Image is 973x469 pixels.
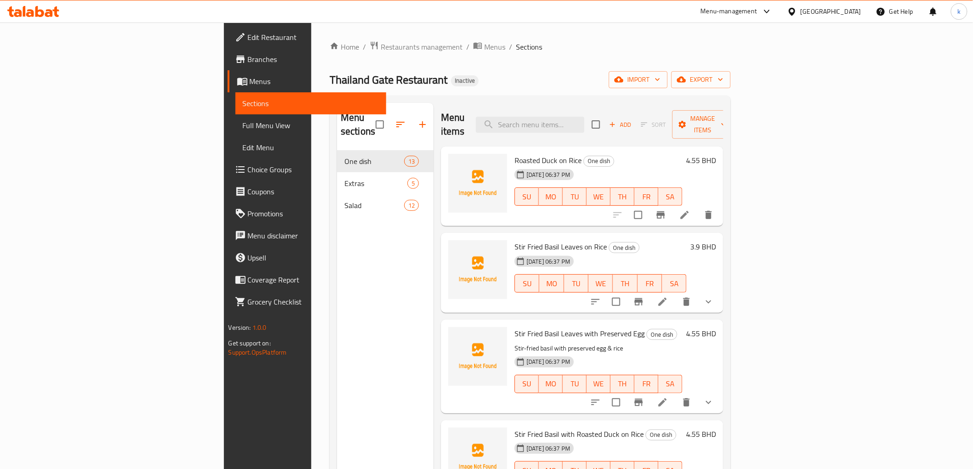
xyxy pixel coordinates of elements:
[589,274,613,293] button: WE
[248,32,379,43] span: Edit Restaurant
[587,375,611,393] button: WE
[657,397,668,408] a: Edit menu item
[337,172,434,194] div: Extras5
[228,225,386,247] a: Menu disclaimer
[587,187,611,206] button: WE
[228,48,386,70] a: Branches
[616,74,660,85] span: import
[235,92,386,114] a: Sections
[441,111,465,138] h2: Menu items
[404,156,419,167] div: items
[672,110,734,139] button: Manage items
[248,208,379,219] span: Promotions
[635,187,658,206] button: FR
[248,296,379,307] span: Grocery Checklist
[680,113,727,136] span: Manage items
[519,190,535,203] span: SU
[448,327,507,386] img: Stir Fried Basil Leaves with Preserved Egg
[675,291,698,313] button: delete
[412,113,434,136] button: Add section
[243,120,379,131] span: Full Menu View
[629,205,648,225] span: Select to update
[229,322,251,333] span: Version:
[563,375,587,393] button: TU
[404,200,419,211] div: items
[248,274,379,285] span: Coverage Report
[228,291,386,313] a: Grocery Checklist
[344,178,407,189] span: Extras
[228,181,386,203] a: Coupons
[657,296,668,307] a: Edit menu item
[337,194,434,216] div: Salad12
[337,147,434,220] nav: Menu sections
[567,377,583,390] span: TU
[611,375,635,393] button: TH
[646,429,676,441] div: One dish
[451,77,479,85] span: Inactive
[609,243,639,253] span: One dish
[686,428,716,441] h6: 4.55 BHD
[408,179,418,188] span: 5
[523,444,574,453] span: [DATE] 06:37 PM
[407,178,419,189] div: items
[698,204,720,226] button: delete
[448,154,507,213] img: Roasted Duck on Rice
[584,291,607,313] button: sort-choices
[609,242,640,253] div: One dish
[543,377,559,390] span: MO
[543,190,559,203] span: MO
[243,98,379,109] span: Sections
[405,201,418,210] span: 12
[451,75,479,86] div: Inactive
[228,203,386,225] a: Promotions
[248,230,379,241] span: Menu disclaimer
[607,393,626,412] span: Select to update
[606,118,635,132] button: Add
[229,337,271,349] span: Get support on:
[248,54,379,65] span: Branches
[679,209,690,220] a: Edit menu item
[563,187,587,206] button: TU
[330,41,731,53] nav: breadcrumb
[568,277,585,290] span: TU
[337,150,434,172] div: One dish13
[370,115,389,134] span: Select all sections
[647,329,677,340] div: One dish
[703,397,714,408] svg: Show Choices
[614,377,631,390] span: TH
[606,118,635,132] span: Add item
[228,158,386,181] a: Choice Groups
[590,377,607,390] span: WE
[646,429,676,440] span: One dish
[584,391,607,413] button: sort-choices
[607,292,626,311] span: Select to update
[686,154,716,167] h6: 4.55 BHD
[250,76,379,87] span: Menus
[248,252,379,263] span: Upsell
[584,156,614,167] div: One dish
[235,114,386,136] a: Full Menu View
[515,327,645,340] span: Stir Fried Basil Leaves with Preserved Egg
[662,190,679,203] span: SA
[252,322,267,333] span: 1.0.0
[666,277,683,290] span: SA
[243,142,379,153] span: Edit Menu
[662,377,679,390] span: SA
[592,277,609,290] span: WE
[658,187,682,206] button: SA
[515,375,539,393] button: SU
[543,277,560,290] span: MO
[344,200,404,211] span: Salad
[344,156,404,167] span: One dish
[523,257,574,266] span: [DATE] 06:37 PM
[638,190,655,203] span: FR
[539,187,563,206] button: MO
[801,6,861,17] div: [GEOGRAPHIC_DATA]
[515,187,539,206] button: SU
[228,70,386,92] a: Menus
[686,327,716,340] h6: 4.55 BHD
[957,6,961,17] span: k
[658,375,682,393] button: SA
